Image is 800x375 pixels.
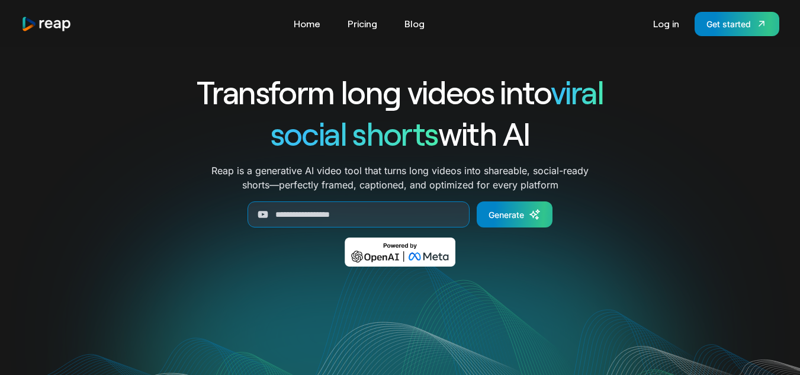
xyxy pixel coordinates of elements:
a: Get started [695,12,779,36]
img: Powered by OpenAI & Meta [345,238,455,267]
h1: with AI [154,113,647,154]
span: social shorts [271,114,438,152]
a: Pricing [342,14,383,33]
span: viral [551,72,603,111]
a: Log in [647,14,685,33]
a: home [21,16,72,32]
a: Home [288,14,326,33]
h1: Transform long videos into [154,71,647,113]
div: Get started [706,18,751,30]
div: Generate [489,209,524,221]
form: Generate Form [154,201,647,227]
a: Generate [477,201,552,227]
img: reap logo [21,16,72,32]
p: Reap is a generative AI video tool that turns long videos into shareable, social-ready shorts—per... [211,164,589,192]
a: Blog [399,14,430,33]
